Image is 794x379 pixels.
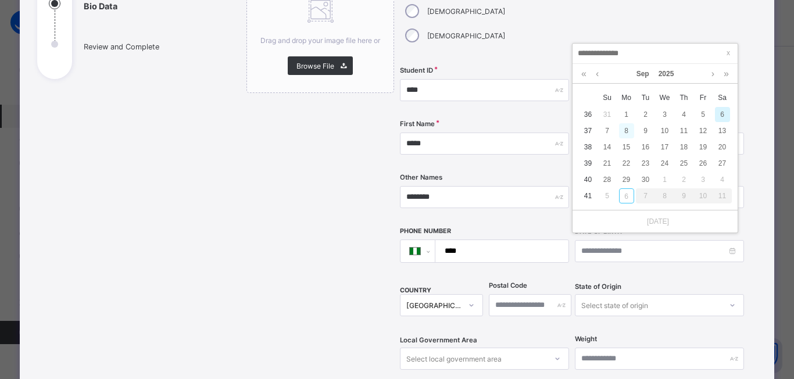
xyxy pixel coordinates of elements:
[715,156,730,171] div: 27
[693,171,713,188] td: October 3, 2025
[578,171,598,188] td: 40
[619,107,634,122] div: 1
[593,64,602,84] a: Previous month (PageUp)
[617,106,636,123] td: September 1, 2025
[696,140,711,155] div: 19
[693,92,713,103] span: Fr
[655,155,674,171] td: September 24, 2025
[713,139,732,155] td: September 20, 2025
[655,92,674,103] span: We
[400,227,451,235] label: Phone Number
[598,139,617,155] td: September 14, 2025
[655,188,674,203] div: 8
[578,64,589,84] a: Last year (Control + left)
[693,188,713,204] td: October 10, 2025
[709,64,717,84] a: Next month (PageDown)
[655,171,674,188] td: October 1, 2025
[578,123,598,139] td: 37
[713,155,732,171] td: September 27, 2025
[674,89,693,106] th: Thu
[598,155,617,171] td: September 21, 2025
[636,123,655,139] td: September 9, 2025
[713,89,732,106] th: Sat
[638,172,653,187] div: 30
[715,172,730,187] div: 4
[696,123,711,138] div: 12
[260,36,380,45] span: Drag and drop your image file here or
[657,172,673,187] div: 1
[715,123,730,138] div: 13
[617,139,636,155] td: September 15, 2025
[674,171,693,188] td: October 2, 2025
[427,31,505,40] label: [DEMOGRAPHIC_DATA]
[619,156,634,171] div: 22
[636,92,655,103] span: Tu
[600,140,615,155] div: 14
[654,64,679,84] a: 2025
[600,156,615,171] div: 21
[632,64,654,84] a: Sep
[693,188,713,203] div: 10
[693,155,713,171] td: September 26, 2025
[598,123,617,139] td: September 7, 2025
[296,62,334,70] span: Browse File
[406,348,502,370] div: Select local government area
[598,89,617,106] th: Sun
[674,92,693,103] span: Th
[713,188,732,203] div: 11
[655,123,674,139] td: September 10, 2025
[581,294,648,316] div: Select state of origin
[600,107,615,122] div: 31
[578,188,598,204] td: 41
[713,92,732,103] span: Sa
[713,188,732,204] td: October 11, 2025
[713,123,732,139] td: September 13, 2025
[715,140,730,155] div: 20
[674,188,693,204] td: October 9, 2025
[655,139,674,155] td: September 17, 2025
[575,283,621,291] span: State of Origin
[638,123,653,138] div: 9
[400,336,477,344] span: Local Government Area
[600,172,615,187] div: 28
[400,173,442,181] label: Other Names
[677,172,692,187] div: 2
[400,120,435,128] label: First Name
[636,89,655,106] th: Tue
[655,188,674,204] td: October 8, 2025
[693,89,713,106] th: Fri
[578,106,598,123] td: 36
[657,107,673,122] div: 3
[636,188,655,204] td: October 7, 2025
[619,140,634,155] div: 15
[489,281,527,289] label: Postal Code
[677,156,692,171] div: 25
[693,106,713,123] td: September 5, 2025
[619,172,634,187] div: 29
[636,171,655,188] td: September 30, 2025
[696,107,711,122] div: 5
[677,123,692,138] div: 11
[693,139,713,155] td: September 19, 2025
[693,123,713,139] td: September 12, 2025
[657,123,673,138] div: 10
[617,89,636,106] th: Mon
[400,287,431,294] span: COUNTRY
[617,92,636,103] span: Mo
[600,123,615,138] div: 7
[677,140,692,155] div: 18
[715,107,730,122] div: 6
[617,155,636,171] td: September 22, 2025
[696,172,711,187] div: 3
[575,335,597,343] label: Weight
[638,156,653,171] div: 23
[400,66,433,74] label: Student ID
[713,106,732,123] td: September 6, 2025
[578,139,598,155] td: 38
[674,139,693,155] td: September 18, 2025
[636,139,655,155] td: September 16, 2025
[721,64,732,84] a: Next year (Control + right)
[617,123,636,139] td: September 8, 2025
[638,140,653,155] div: 16
[655,89,674,106] th: Wed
